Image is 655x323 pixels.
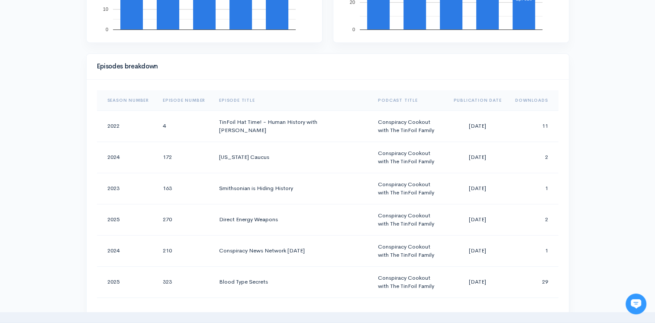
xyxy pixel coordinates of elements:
text: 10 [103,6,108,12]
td: Direct Energy Weapons [212,204,371,235]
input: Search articles [19,115,161,132]
text: 0 [352,27,355,32]
td: 1 [508,173,558,204]
td: Conspiracy Cookout with The TinFoil Family [371,204,446,235]
th: Sort column [156,90,212,111]
td: 2025 [97,204,156,235]
td: 2023 [97,173,156,204]
th: Sort column [371,90,446,111]
td: 4 [156,110,212,142]
text: 0 [105,27,108,32]
td: Blood Type Secrets [212,266,371,297]
td: Smithsonian is Hiding History [212,173,371,204]
td: Conspiracy Cookout with The TinFoil Family [371,266,446,297]
td: 2025 [97,266,156,297]
td: 11 [508,110,558,142]
td: [DATE] [446,235,508,266]
td: 210 [156,235,212,266]
td: 29 [508,266,558,297]
td: TinFoil Hat Time! - Human History with [PERSON_NAME] [212,110,371,142]
td: [DATE] [446,204,508,235]
h4: Episodes breakdown [97,63,553,70]
td: Conspiracy Cookout with The TinFoil Family [371,173,446,204]
td: Conspiracy Cookout with The TinFoil Family [371,110,446,142]
td: 172 [156,142,212,173]
td: [DATE] [446,266,508,297]
button: New conversation [7,66,166,84]
th: Sort column [446,90,508,111]
iframe: gist-messenger-bubble-iframe [626,294,646,314]
td: 2024 [97,142,156,173]
td: 2022 [97,110,156,142]
td: Conspiracy Cookout with The TinFoil Family [371,142,446,173]
th: Sort column [508,90,558,111]
td: 270 [156,204,212,235]
td: 323 [156,266,212,297]
td: [US_STATE] Caucus [212,142,371,173]
td: 2024 [97,235,156,266]
th: Sort column [212,90,371,111]
td: [DATE] [446,173,508,204]
td: [DATE] [446,110,508,142]
td: 2 [508,204,558,235]
td: 163 [156,173,212,204]
td: 1 [508,235,558,266]
td: 2 [508,142,558,173]
td: Conspiracy Cookout with The TinFoil Family [371,235,446,266]
th: Sort column [97,90,156,111]
span: New conversation [56,72,104,79]
td: [DATE] [446,142,508,173]
td: Conspiracy News Network [DATE] [212,235,371,266]
p: Find an answer quickly [5,101,168,111]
